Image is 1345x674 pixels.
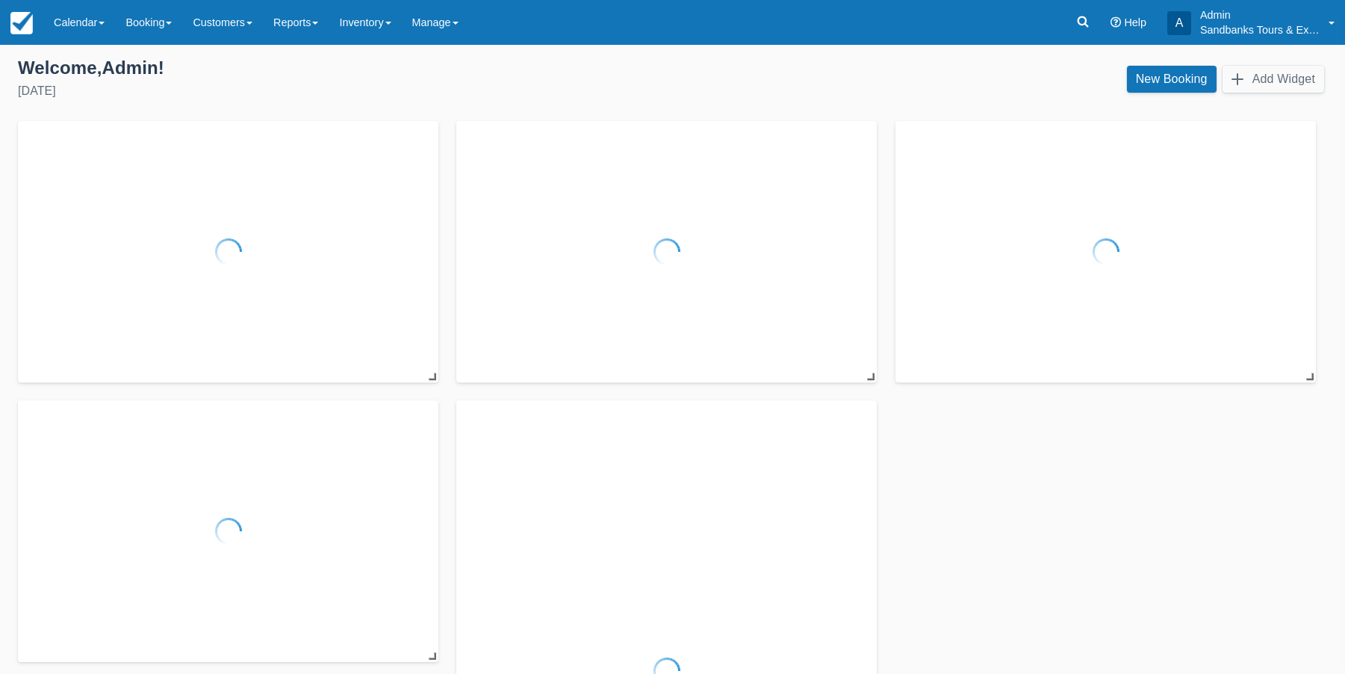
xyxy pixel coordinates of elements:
div: A [1167,11,1191,35]
p: Admin [1200,7,1320,22]
a: New Booking [1127,66,1217,93]
span: Help [1124,16,1146,28]
i: Help [1111,17,1121,28]
p: Sandbanks Tours & Experiences [1200,22,1320,37]
button: Add Widget [1223,66,1324,93]
div: Welcome , Admin ! [18,57,661,79]
img: checkfront-main-nav-mini-logo.png [10,12,33,34]
div: [DATE] [18,82,661,100]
